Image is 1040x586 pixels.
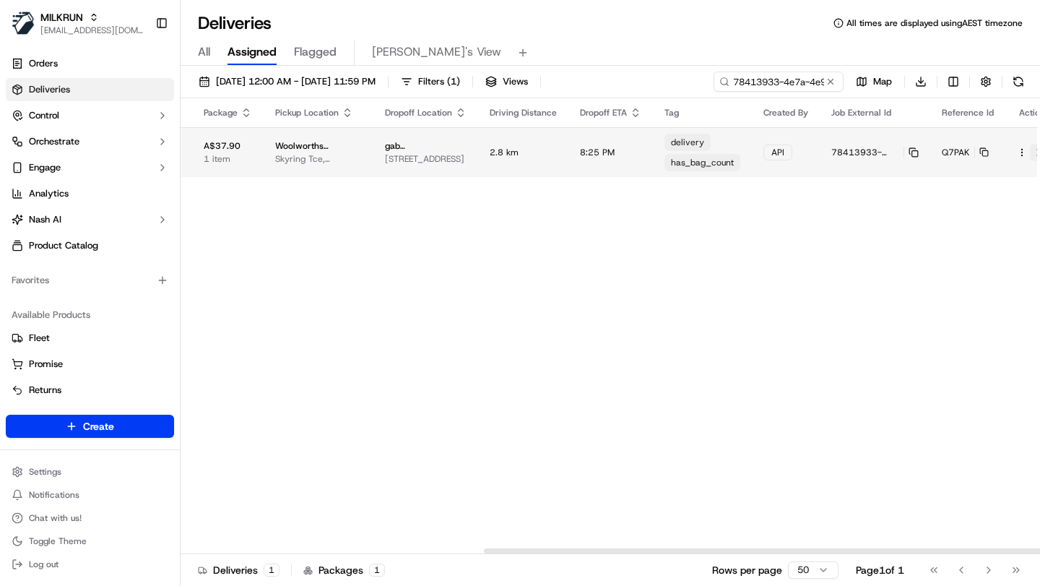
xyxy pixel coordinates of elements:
[942,107,994,119] span: Reference Id
[14,210,38,233] img: Asif Zaman Khan
[369,564,385,577] div: 1
[122,324,134,336] div: 💻
[40,25,144,36] button: [EMAIL_ADDRESS][DOMAIN_NAME]
[14,324,26,336] div: 📗
[6,104,174,127] button: Control
[6,462,174,482] button: Settings
[763,107,808,119] span: Created By
[29,323,110,337] span: Knowledge Base
[580,107,627,119] span: Dropoff ETA
[65,152,199,164] div: We're available if you need us!
[6,353,174,376] button: Promise
[128,224,157,236] span: [DATE]
[6,269,174,292] div: Favorites
[6,130,174,153] button: Orchestrate
[6,415,174,438] button: Create
[128,263,157,275] span: [DATE]
[136,323,232,337] span: API Documentation
[29,512,82,524] span: Chat with us!
[275,153,362,165] span: Skyring Tce, Newstead, QLD 4006, [GEOGRAPHIC_DATA]
[831,107,891,119] span: Job External Id
[294,43,337,61] span: Flagged
[6,531,174,551] button: Toggle Theme
[29,535,87,547] span: Toggle Theme
[275,107,339,119] span: Pickup Location
[372,43,501,61] span: [PERSON_NAME]'s View
[198,43,210,61] span: All
[6,234,174,257] a: Product Catalog
[479,72,534,92] button: Views
[580,147,615,158] span: 8:25 PM
[873,75,892,88] span: Map
[224,185,263,202] button: See all
[120,263,125,275] span: •
[856,563,904,577] div: Page 1 of 1
[102,358,175,369] a: Powered byPylon
[12,12,35,35] img: MILKRUN
[671,137,704,148] span: delivery
[712,563,782,577] p: Rows per page
[192,72,382,92] button: [DATE] 12:00 AM - [DATE] 11:59 PM
[385,153,467,165] span: [STREET_ADDRESS]
[144,358,175,369] span: Pylon
[490,147,557,158] span: 2.8 km
[6,303,174,327] div: Available Products
[6,508,174,528] button: Chat with us!
[29,264,40,275] img: 1736555255976-a54dd68f-1ca7-489b-9aae-adbdc363a1c4
[216,75,376,88] span: [DATE] 12:00 AM - [DATE] 11:59 PM
[6,485,174,505] button: Notifications
[1008,72,1028,92] button: Refresh
[14,14,43,43] img: Nash
[503,75,528,88] span: Views
[38,93,260,108] input: Got a question? Start typing here...
[394,72,467,92] button: Filters(1)
[40,10,83,25] button: MILKRUN
[29,239,98,252] span: Product Catalog
[14,188,97,199] div: Past conversations
[831,147,899,158] span: 78413933-4e7a-4e9b-bf83-25a745744b75
[198,12,272,35] h1: Deliveries
[29,135,79,148] span: Orchestrate
[6,379,174,402] button: Returns
[831,147,919,158] button: 78413933-4e7a-4e9b-bf83-25a745744b75
[29,559,58,570] span: Log out
[664,107,679,119] span: Tag
[849,72,898,92] button: Map
[490,107,557,119] span: Driving Distance
[6,554,174,574] button: Log out
[45,224,117,236] span: [PERSON_NAME]
[6,327,174,350] button: Fleet
[6,6,149,40] button: MILKRUNMILKRUN[EMAIL_ADDRESS][DOMAIN_NAME]
[6,78,174,101] a: Deliveries
[29,161,61,174] span: Engage
[846,17,1023,29] span: All times are displayed using AEST timezone
[12,384,168,397] a: Returns
[29,187,69,200] span: Analytics
[204,140,252,152] span: A$37.90
[116,317,238,343] a: 💻API Documentation
[264,564,279,577] div: 1
[29,332,50,345] span: Fleet
[418,75,460,88] span: Filters
[65,138,237,152] div: Start new chat
[45,263,117,275] span: [PERSON_NAME]
[246,142,263,160] button: Start new chat
[29,358,63,371] span: Promise
[12,358,168,371] a: Promise
[12,332,168,345] a: Fleet
[303,563,385,577] div: Packages
[942,147,989,158] button: Q7PAK
[204,107,238,119] span: Package
[6,208,174,231] button: Nash AI
[29,109,59,122] span: Control
[275,140,362,152] span: Woolworths Supermarket AU - Newstead
[6,52,174,75] a: Orders
[447,75,460,88] span: ( 1 )
[29,83,70,96] span: Deliveries
[29,489,79,501] span: Notifications
[29,225,40,236] img: 1736555255976-a54dd68f-1ca7-489b-9aae-adbdc363a1c4
[14,138,40,164] img: 1736555255976-a54dd68f-1ca7-489b-9aae-adbdc363a1c4
[29,384,61,397] span: Returns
